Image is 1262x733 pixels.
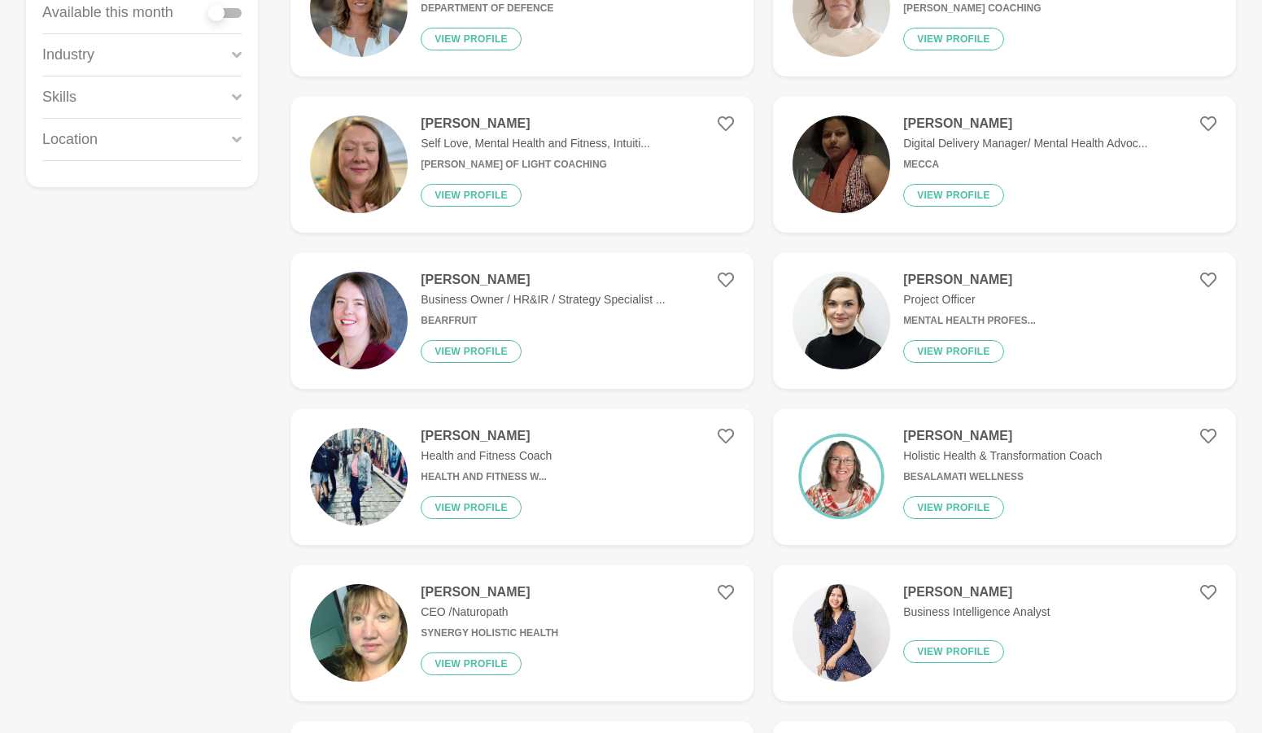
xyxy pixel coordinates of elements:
p: Skills [42,86,76,108]
h6: [PERSON_NAME] Coaching [903,2,1143,15]
h6: Synergy Holistic Health [421,627,558,639]
h6: Bearfruit [421,315,665,327]
a: [PERSON_NAME]CEO /NaturopathSynergy Holistic HealthView profile [290,565,753,701]
h4: [PERSON_NAME] [421,428,552,444]
img: 6305e0f47aafcdb46e336b7f2b877ed3982f60f7-512x640.jpg [310,428,408,526]
p: Business Intelligence Analyst [903,604,1050,621]
a: [PERSON_NAME]Business Owner / HR&IR / Strategy Specialist ...BearfruitView profile [290,252,753,389]
a: [PERSON_NAME]Health and Fitness CoachHealth and Fitness W...View profile [290,408,753,545]
h4: [PERSON_NAME] [421,272,665,288]
img: 7aea7dc4757dbbeba6a80416ed37ffda9b789ea8-794x794.jpg [793,116,890,213]
img: 9b865cc2eef74ab6154a740d4c5435825a7b6e71-2141x2194.jpg [310,584,408,682]
button: View profile [421,340,522,363]
h6: [PERSON_NAME] of Light Coaching [421,159,650,171]
p: Project Officer [903,291,1036,308]
img: dd163058a1fda4f3270fd1e9d5460f5030d2ec92-3022x3600.jpg [310,272,408,369]
h6: Mecca [903,159,1147,171]
h6: Department of Defence [421,2,673,15]
img: 6c4d921d149bb557d3501b4550920f68a8c38a71-3737x4827.jpg [793,584,890,682]
h4: [PERSON_NAME] [903,116,1147,132]
p: Available this month [42,2,173,24]
h4: [PERSON_NAME] [903,272,1036,288]
p: Self Love, Mental Health and Fitness, Intuiti... [421,135,650,152]
p: Health and Fitness Coach [421,447,552,465]
p: CEO /Naturopath [421,604,558,621]
img: 484539c3548bbf85fcd123ea7f40e57480dda767-2316x3088.jpg [310,116,408,213]
p: Holistic Health & Transformation Coach [903,447,1102,465]
button: View profile [903,340,1004,363]
img: 34bbefa67efc00bd19f41b9123d0bb27e64976a4-800x800.jpg [793,428,890,526]
a: [PERSON_NAME]Project OfficerMental Health Profes...View profile [773,252,1236,389]
p: Business Owner / HR&IR / Strategy Specialist ... [421,291,665,308]
h4: [PERSON_NAME] [903,428,1102,444]
a: [PERSON_NAME]Digital Delivery Manager/ Mental Health Advoc...MeccaView profile [773,96,1236,233]
button: View profile [421,28,522,50]
a: [PERSON_NAME]Holistic Health & Transformation CoachBeSalamati WellnessView profile [773,408,1236,545]
h6: Mental Health Profes... [903,315,1036,327]
button: View profile [903,28,1004,50]
p: Industry [42,44,94,66]
p: Location [42,129,98,151]
a: [PERSON_NAME]Self Love, Mental Health and Fitness, Intuiti...[PERSON_NAME] of Light CoachingView ... [290,96,753,233]
button: View profile [421,496,522,519]
h4: [PERSON_NAME] [421,584,558,600]
button: View profile [903,640,1004,663]
button: View profile [903,184,1004,207]
h6: Health and Fitness W... [421,471,552,483]
img: 289e1c241a0235e9a0fbcdefef38dddcd8072d5b-5060x3373.jpg [793,272,890,369]
p: Digital Delivery Manager/ Mental Health Advoc... [903,135,1147,152]
a: [PERSON_NAME]Business Intelligence AnalystView profile [773,565,1236,701]
h4: [PERSON_NAME] [903,584,1050,600]
h6: BeSalamati Wellness [903,471,1102,483]
h4: [PERSON_NAME] [421,116,650,132]
button: View profile [421,652,522,675]
button: View profile [903,496,1004,519]
button: View profile [421,184,522,207]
